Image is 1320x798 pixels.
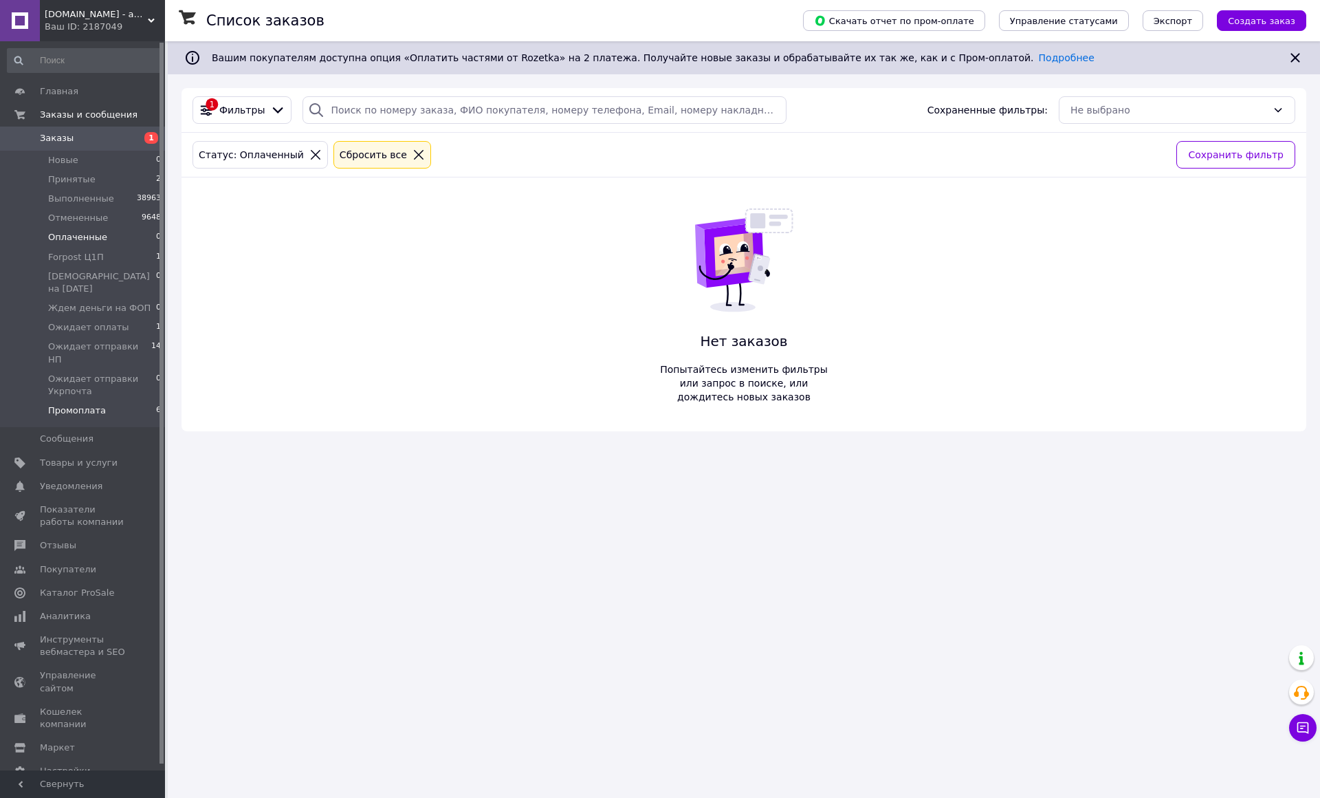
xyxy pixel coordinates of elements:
span: Ожидает отправки Укрпочта [48,373,156,398]
span: Товары и услуги [40,457,118,469]
span: Каталог ProSale [40,587,114,599]
span: Показатели работы компании [40,504,127,528]
span: Заказы [40,132,74,144]
h1: Список заказов [206,12,324,29]
span: [DEMOGRAPHIC_DATA] на [DATE] [48,270,156,295]
span: Отмененные [48,212,108,224]
span: Отзывы [40,539,76,552]
span: 6 [156,405,161,417]
span: 0 [156,373,161,398]
input: Поиск по номеру заказа, ФИО покупателя, номеру телефона, Email, номеру накладной [302,96,786,124]
input: Поиск [7,48,162,73]
span: Уведомления [40,480,102,493]
button: Экспорт [1143,10,1203,31]
span: Попытайтесь изменить фильтры или запрос в поиске, или дождитесь новых заказов [653,363,835,404]
span: 0 [156,154,161,166]
span: Кошелек компании [40,706,127,731]
span: 1 [144,132,158,144]
span: 1 [156,251,161,263]
span: 1 [156,321,161,334]
span: Forpost Ц1П [48,251,104,263]
button: Управление статусами [999,10,1129,31]
span: 2 [156,173,161,186]
span: Сообщения [40,433,93,445]
div: Ваш ID: 2187049 [45,21,165,33]
span: Скачать отчет по пром-оплате [814,14,974,27]
span: Экспорт [1154,16,1192,26]
span: Создать заказ [1228,16,1295,26]
span: Фильтры [219,103,265,117]
span: Управление сайтом [40,669,127,694]
span: 0 [156,270,161,295]
span: you-love-shop.com.ua - атрибутика, сувениры и украшения [45,8,148,21]
span: Настройки [40,765,90,777]
a: Подробнее [1039,52,1094,63]
div: Не выбрано [1070,103,1267,118]
span: 0 [156,231,161,244]
a: Создать заказ [1203,14,1306,25]
span: Управление статусами [1010,16,1118,26]
span: Заказы и сообщения [40,109,137,121]
span: Аналитика [40,610,91,623]
span: 9648 [142,212,161,224]
div: Сбросить все [337,147,410,162]
div: Статус: Оплаченный [196,147,307,162]
span: Принятые [48,173,96,186]
span: Сохраненные фильтры: [927,103,1048,117]
span: 14 [151,341,161,365]
span: Новые [48,154,78,166]
span: Промоплата [48,405,106,417]
span: 38963 [137,193,161,205]
span: Ждем деньги на ФОП [48,302,151,314]
span: Покупатели [40,563,96,576]
button: Скачать отчет по пром-оплате [803,10,985,31]
button: Сохранить фильтр [1176,141,1295,169]
span: Оплаченные [48,231,107,244]
button: Создать заказ [1217,10,1306,31]
span: Нет заказов [653,332,835,352]
span: Главная [40,85,78,98]
span: Вашим покупателям доступна опция «Оплатить частями от Rozetka» на 2 платежа. Получайте новые зака... [212,52,1094,63]
button: Чат с покупателем [1289,714,1317,742]
span: Маркет [40,742,75,754]
span: Инструменты вебмастера и SEO [40,634,127,658]
span: 0 [156,302,161,314]
span: Ожидает отправки НП [48,341,151,365]
span: Выполненные [48,193,114,205]
span: Сохранить фильтр [1188,147,1284,162]
span: Ожидает оплаты [48,321,129,334]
